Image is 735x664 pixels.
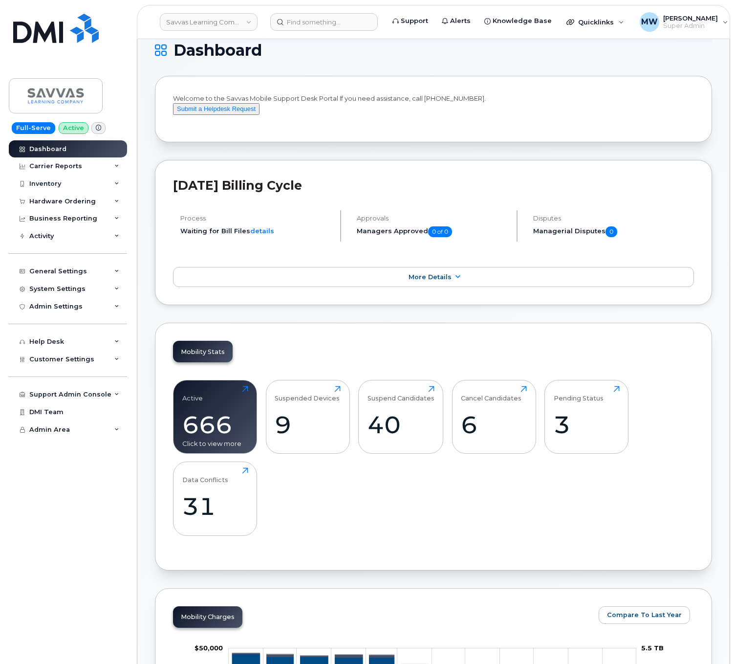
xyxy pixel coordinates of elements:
[461,410,527,439] div: 6
[533,226,694,237] h5: Managerial Disputes
[270,13,378,31] input: Find something...
[182,467,248,530] a: Data Conflicts31
[173,43,262,58] span: Dashboard
[554,410,620,439] div: 3
[180,226,332,236] li: Waiting for Bill Files
[554,386,604,402] div: Pending Status
[195,644,223,652] tspan: $50,000
[633,12,735,32] div: Marissa Weiss
[477,11,559,31] a: Knowledge Base
[663,14,718,22] span: [PERSON_NAME]
[578,18,614,26] span: Quicklinks
[357,226,508,237] h5: Managers Approved
[173,103,259,115] button: Submit a Helpdesk Request
[533,215,694,222] h4: Disputes
[554,386,620,448] a: Pending Status3
[250,227,274,235] a: details
[182,439,248,448] div: Click to view more
[641,16,658,28] span: MW
[182,492,248,521] div: 31
[401,16,428,26] span: Support
[450,16,471,26] span: Alerts
[182,386,248,448] a: Active666Click to view more
[182,467,228,484] div: Data Conflicts
[560,12,631,32] div: Quicklinks
[160,13,258,31] a: Savvas Learning Company LLC
[493,16,552,26] span: Knowledge Base
[275,386,341,448] a: Suspended Devices9
[428,226,452,237] span: 0 of 0
[692,621,728,657] iframe: Messenger Launcher
[180,215,332,222] h4: Process
[461,386,521,402] div: Cancel Candidates
[173,178,694,193] h2: [DATE] Billing Cycle
[599,606,690,624] button: Compare To Last Year
[435,11,477,31] a: Alerts
[357,215,508,222] h4: Approvals
[367,410,434,439] div: 40
[607,610,682,620] span: Compare To Last Year
[605,226,617,237] span: 0
[663,22,718,30] span: Super Admin
[367,386,434,402] div: Suspend Candidates
[461,386,527,448] a: Cancel Candidates6
[275,410,341,439] div: 9
[173,94,694,124] div: Welcome to the Savvas Mobile Support Desk Portal If you need assistance, call [PHONE_NUMBER].
[173,105,259,112] a: Submit a Helpdesk Request
[386,11,435,31] a: Support
[641,644,664,652] tspan: 5.5 TB
[409,273,452,281] span: More Details
[182,386,203,402] div: Active
[275,386,340,402] div: Suspended Devices
[367,386,434,448] a: Suspend Candidates40
[182,410,248,439] div: 666
[195,644,223,652] g: $0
